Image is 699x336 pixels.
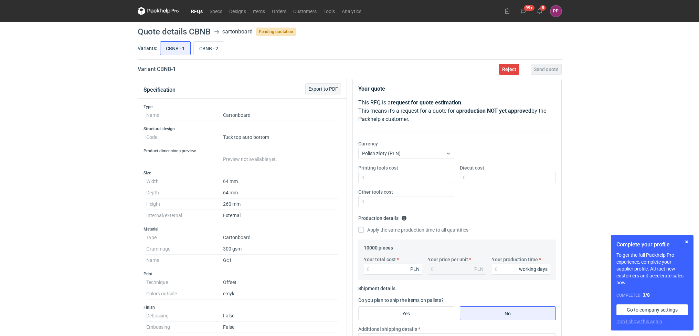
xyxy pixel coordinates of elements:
[499,64,519,75] button: Reject
[144,126,341,132] h3: Structural design
[144,82,176,98] button: Specification
[268,7,290,15] a: Orders
[492,256,538,263] label: Your production time
[144,305,341,310] h3: Finish
[358,213,407,221] legend: Production details
[682,238,691,246] button: Skip for now
[550,6,562,17] button: PP
[146,288,223,299] dt: Colors outside
[138,65,176,73] h2: Variant CBNB - 1
[358,172,454,183] input: 0
[226,7,250,15] a: Designs
[144,271,341,277] h3: Print
[364,256,396,263] label: Your total cost
[502,67,516,72] span: Reject
[256,28,296,36] span: Pending quotation
[358,283,395,291] legend: Shipment details
[362,151,401,156] span: Polish złoty (PLN)
[391,99,461,106] strong: request for quote estimation
[146,110,223,121] dt: Name
[358,140,378,147] label: Currency
[146,243,223,255] dt: Grammage
[223,210,338,221] dd: External
[364,264,422,275] input: 0
[428,256,468,263] label: Your price per unit
[146,277,223,288] dt: Technique
[144,104,341,110] h3: Type
[459,108,531,114] strong: production NOT yet approved
[320,7,338,15] a: Tools
[223,176,338,187] dd: 64 mm
[358,306,454,320] label: Yes
[160,41,191,55] label: CBNB - 1
[146,187,223,198] dt: Depth
[531,64,562,75] button: Send quote
[223,310,338,322] dd: False
[223,322,338,333] dd: False
[138,7,179,15] svg: Packhelp Pro
[223,255,338,266] dd: Gc1
[146,176,223,187] dt: Width
[193,41,224,55] label: CBNB - 2
[144,148,341,154] h3: Product dimensions preview
[358,99,556,123] p: This RFQ is a . This means it's a request for a quote for a by the Packhelp's customer.
[146,198,223,210] dt: Height
[358,189,393,195] label: Other tools cost
[146,310,223,322] dt: Debossing
[358,196,454,207] input: 0
[222,28,253,36] div: cartonboard
[460,164,484,171] label: Diecut cost
[358,226,468,233] label: Apply the same production time to all quantities
[223,187,338,198] dd: 64 mm
[474,266,484,273] div: PLN
[460,172,556,183] input: 0
[534,67,559,72] span: Send quote
[358,85,385,92] strong: Your quote
[144,170,341,176] h3: Size
[616,241,688,249] h1: Complete your profile
[518,6,529,17] button: 99+
[358,326,417,333] label: Additional shipping details
[223,277,338,288] dd: Offset
[146,255,223,266] dt: Name
[616,318,662,325] button: Don’t show this again
[188,7,206,15] a: RFQs
[358,164,398,171] label: Printing tools cost
[250,7,268,15] a: Items
[290,7,320,15] a: Customers
[338,7,365,15] a: Analytics
[616,252,688,286] p: To get the full Packhelp Pro experience, complete your supplier profile. Attract new customers an...
[616,304,688,315] a: Go to company settings
[358,297,444,303] label: Do you plan to ship the items on pallets?
[534,6,545,17] button: 8
[308,86,338,91] span: Export to PDF
[305,83,341,94] button: Export to PDF
[223,132,338,143] dd: Tuck top auto bottom
[138,45,157,52] label: Variants:
[460,306,556,320] label: No
[144,226,341,232] h3: Material
[223,198,338,210] dd: 260 mm
[643,292,650,298] strong: 3 / 8
[223,243,338,255] dd: 300 gsm
[616,292,688,299] div: Completed:
[519,266,548,273] div: working days
[223,288,338,299] dd: cmyk
[550,6,562,17] div: Paulina Pander
[146,210,223,221] dt: Internal/external
[223,232,338,243] dd: Cartonboard
[223,156,277,162] span: Preview not available yet.
[146,322,223,333] dt: Embossing
[206,7,226,15] a: Specs
[223,110,338,121] dd: Cartonboard
[410,266,420,273] div: PLN
[146,132,223,143] dt: Code
[146,232,223,243] dt: Type
[364,242,393,251] legend: 10000 pieces
[138,28,211,36] h1: Quote details CBNB
[492,264,550,275] input: 0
